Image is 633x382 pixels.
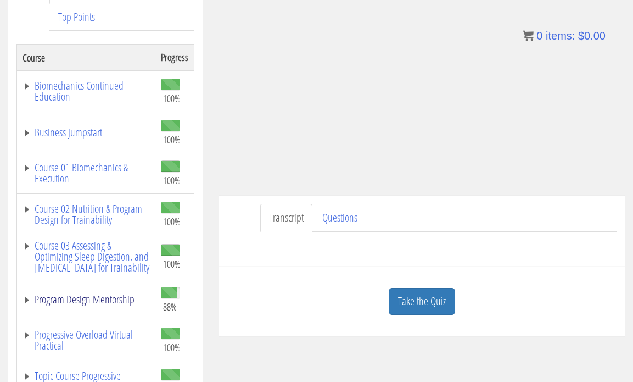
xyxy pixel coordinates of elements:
[389,288,455,315] a: Take the Quiz
[523,30,534,41] img: icon11.png
[23,240,150,273] a: Course 03 Assessing & Optimizing Sleep Digestion, and [MEDICAL_DATA] for Trainability
[578,30,606,42] bdi: 0.00
[23,127,150,138] a: Business Jumpstart
[523,30,606,42] a: 0 items: $0.00
[536,30,542,42] span: 0
[23,203,150,225] a: Course 02 Nutrition & Program Design for Trainability
[23,329,150,351] a: Progressive Overload Virtual Practical
[23,162,150,184] a: Course 01 Biomechanics & Execution
[23,294,150,305] a: Program Design Mentorship
[578,30,584,42] span: $
[163,301,177,313] span: 88%
[546,30,575,42] span: items:
[313,204,366,232] a: Questions
[17,45,156,71] th: Course
[163,92,181,104] span: 100%
[163,258,181,270] span: 100%
[260,204,312,232] a: Transcript
[23,80,150,102] a: Biomechanics Continued Education
[163,215,181,228] span: 100%
[49,3,104,31] a: Top Points
[163,174,181,186] span: 100%
[163,134,181,146] span: 100%
[155,45,194,71] th: Progress
[163,341,181,353] span: 100%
